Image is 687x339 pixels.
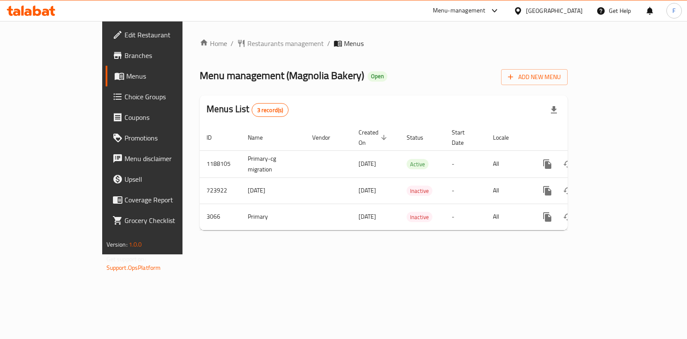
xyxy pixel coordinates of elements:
th: Actions [530,125,626,151]
div: Inactive [407,186,432,196]
a: Support.OpsPlatform [106,262,161,273]
td: 3066 [200,204,241,230]
span: Menu disclaimer [125,153,210,164]
nav: breadcrumb [200,38,568,49]
span: Version: [106,239,128,250]
div: Menu-management [433,6,486,16]
span: Active [407,159,429,169]
td: Primary-cg migration [241,150,305,177]
td: All [486,150,530,177]
td: - [445,177,486,204]
span: Vendor [312,132,341,143]
span: 1.0.0 [129,239,142,250]
span: Branches [125,50,210,61]
a: Coverage Report [106,189,217,210]
span: 3 record(s) [252,106,289,114]
span: ID [207,132,223,143]
span: Coupons [125,112,210,122]
button: more [537,207,558,227]
span: Choice Groups [125,92,210,102]
td: - [445,150,486,177]
a: Restaurants management [237,38,324,49]
span: Grocery Checklist [125,215,210,226]
a: Branches [106,45,217,66]
table: enhanced table [200,125,626,230]
td: - [445,204,486,230]
span: Upsell [125,174,210,184]
a: Choice Groups [106,86,217,107]
span: Status [407,132,435,143]
a: Grocery Checklist [106,210,217,231]
span: Locale [493,132,520,143]
span: Inactive [407,186,432,196]
a: Coupons [106,107,217,128]
span: Name [248,132,274,143]
td: [DATE] [241,177,305,204]
a: Upsell [106,169,217,189]
span: Start Date [452,127,476,148]
h2: Menus List [207,103,289,117]
span: Restaurants management [247,38,324,49]
li: / [327,38,330,49]
a: Menu disclaimer [106,148,217,169]
div: Total records count [252,103,289,117]
td: Primary [241,204,305,230]
div: Export file [544,100,564,120]
a: Menus [106,66,217,86]
td: All [486,177,530,204]
span: Inactive [407,212,432,222]
li: / [231,38,234,49]
td: All [486,204,530,230]
td: 723922 [200,177,241,204]
button: more [537,180,558,201]
a: Edit Restaurant [106,24,217,45]
span: Promotions [125,133,210,143]
span: Menu management ( Magnolia Bakery ) [200,66,364,85]
button: Change Status [558,207,578,227]
span: Add New Menu [508,72,561,82]
span: Menus [344,38,364,49]
span: Created On [359,127,389,148]
button: Change Status [558,154,578,174]
div: Open [368,71,387,82]
span: F [672,6,675,15]
span: Edit Restaurant [125,30,210,40]
span: [DATE] [359,158,376,169]
a: Promotions [106,128,217,148]
span: Open [368,73,387,80]
span: Get support on: [106,253,146,265]
span: Coverage Report [125,195,210,205]
span: [DATE] [359,185,376,196]
button: more [537,154,558,174]
button: Add New Menu [501,69,568,85]
button: Change Status [558,180,578,201]
td: 1188105 [200,150,241,177]
span: [DATE] [359,211,376,222]
span: Menus [126,71,210,81]
div: [GEOGRAPHIC_DATA] [526,6,583,15]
